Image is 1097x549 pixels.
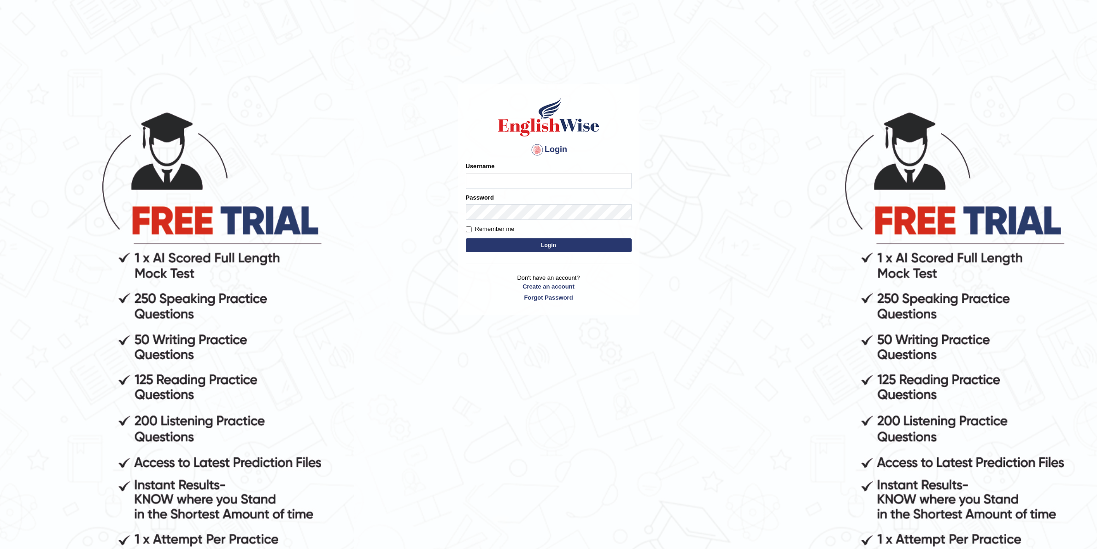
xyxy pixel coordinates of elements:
label: Remember me [466,224,515,234]
h4: Login [466,142,632,157]
img: Logo of English Wise sign in for intelligent practice with AI [496,96,601,138]
button: Login [466,238,632,252]
input: Remember me [466,226,472,232]
label: Username [466,162,495,171]
a: Create an account [466,282,632,291]
label: Password [466,193,494,202]
a: Forgot Password [466,293,632,302]
p: Don't have an account? [466,273,632,302]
